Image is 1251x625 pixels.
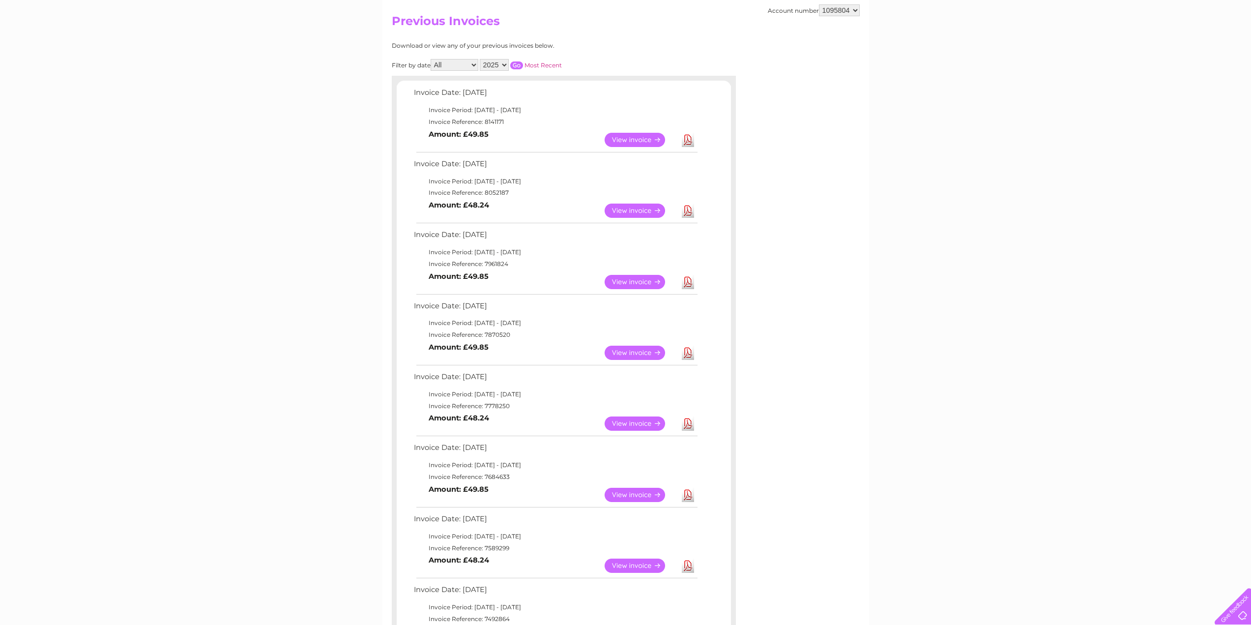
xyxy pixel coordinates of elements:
[524,61,562,69] a: Most Recent
[411,583,699,601] td: Invoice Date: [DATE]
[411,512,699,531] td: Invoice Date: [DATE]
[682,133,694,147] a: Download
[1066,5,1134,17] a: 0333 014 3131
[429,343,489,352] b: Amount: £49.85
[605,346,677,360] a: View
[682,417,694,431] a: Download
[411,317,699,329] td: Invoice Period: [DATE] - [DATE]
[682,488,694,502] a: Download
[411,400,699,412] td: Invoice Reference: 7778250
[392,14,860,33] h2: Previous Invoices
[411,370,699,388] td: Invoice Date: [DATE]
[682,559,694,573] a: Download
[394,5,858,48] div: Clear Business is a trading name of Verastar Limited (registered in [GEOGRAPHIC_DATA] No. 3667643...
[605,133,677,147] a: View
[768,4,860,16] div: Account number
[411,531,699,542] td: Invoice Period: [DATE] - [DATE]
[411,157,699,176] td: Invoice Date: [DATE]
[429,272,489,281] b: Amount: £49.85
[605,559,677,573] a: View
[411,441,699,459] td: Invoice Date: [DATE]
[429,556,489,565] b: Amount: £48.24
[429,201,489,209] b: Amount: £48.24
[1165,42,1180,49] a: Blog
[411,187,699,199] td: Invoice Reference: 8052187
[392,59,650,71] div: Filter by date
[682,275,694,289] a: Download
[411,601,699,613] td: Invoice Period: [DATE] - [DATE]
[1078,42,1097,49] a: Water
[1103,42,1124,49] a: Energy
[429,485,489,494] b: Amount: £49.85
[44,26,94,56] img: logo.png
[411,388,699,400] td: Invoice Period: [DATE] - [DATE]
[605,488,677,502] a: View
[411,104,699,116] td: Invoice Period: [DATE] - [DATE]
[411,86,699,104] td: Invoice Date: [DATE]
[411,329,699,341] td: Invoice Reference: 7870520
[1130,42,1160,49] a: Telecoms
[682,346,694,360] a: Download
[411,459,699,471] td: Invoice Period: [DATE] - [DATE]
[411,613,699,625] td: Invoice Reference: 7492864
[411,471,699,483] td: Invoice Reference: 7684633
[411,299,699,318] td: Invoice Date: [DATE]
[411,116,699,128] td: Invoice Reference: 8141171
[605,204,677,218] a: View
[411,246,699,258] td: Invoice Period: [DATE] - [DATE]
[429,130,489,139] b: Amount: £49.85
[392,42,650,49] div: Download or view any of your previous invoices below.
[1186,42,1210,49] a: Contact
[411,228,699,246] td: Invoice Date: [DATE]
[411,542,699,554] td: Invoice Reference: 7589299
[429,414,489,422] b: Amount: £48.24
[411,258,699,270] td: Invoice Reference: 7961824
[605,417,677,431] a: View
[411,176,699,187] td: Invoice Period: [DATE] - [DATE]
[605,275,677,289] a: View
[682,204,694,218] a: Download
[1219,42,1242,49] a: Log out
